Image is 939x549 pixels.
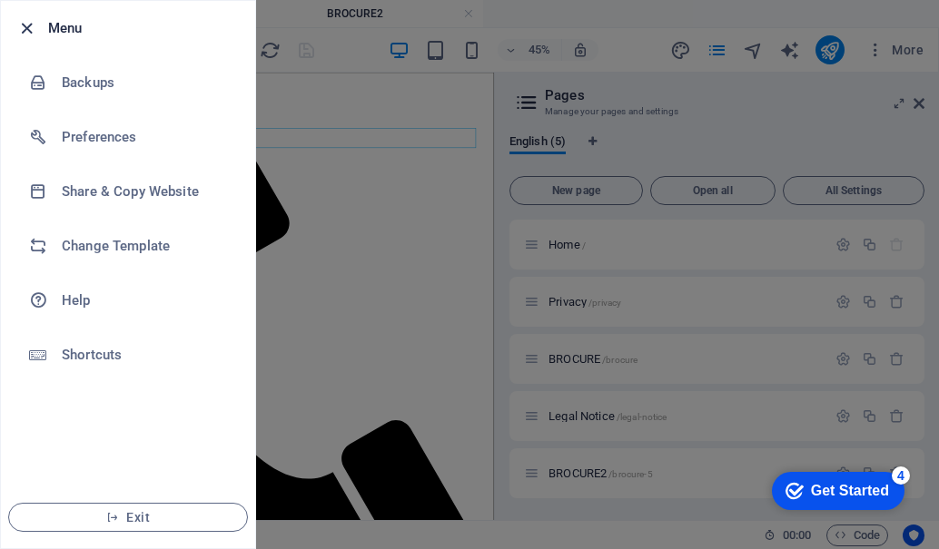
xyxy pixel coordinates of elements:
[62,181,230,202] h6: Share & Copy Website
[62,289,230,311] h6: Help
[62,126,230,148] h6: Preferences
[62,72,230,93] h6: Backups
[62,235,230,257] h6: Change Template
[8,503,248,532] button: Exit
[49,20,127,36] div: Get Started
[48,17,241,39] h6: Menu
[10,9,143,47] div: Get Started 4 items remaining, 20% complete
[130,4,148,22] div: 4
[1,273,255,328] a: Help
[62,344,230,366] h6: Shortcuts
[24,510,232,524] span: Exit
[7,7,128,23] a: Skip to main content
